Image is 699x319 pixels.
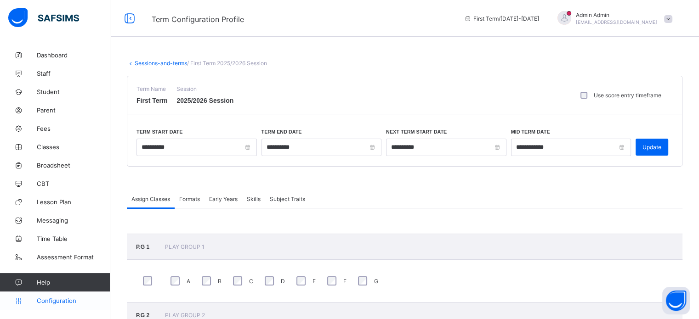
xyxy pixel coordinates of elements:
span: / First Term 2025/2026 Session [187,60,267,67]
span: Classes [37,143,110,151]
div: AdminAdmin [548,11,677,26]
span: Skills [247,196,261,202]
span: Messaging [37,217,110,224]
label: F [343,278,347,285]
span: [EMAIL_ADDRESS][DOMAIN_NAME] [576,19,657,25]
a: Sessions-and-terms [135,60,187,67]
label: Term End Date [261,129,302,134]
span: Assign Classes [131,196,170,202]
label: E [313,278,316,285]
span: Broadsheet [37,162,110,169]
img: safsims [8,8,79,28]
span: Student [37,88,110,95]
span: P.G 1 [136,244,151,250]
span: CBT [37,180,110,187]
span: P.G 2 [136,312,151,319]
span: Parent [37,106,110,114]
span: Fees [37,125,110,132]
span: Configuration [37,297,110,304]
span: Early Years [209,196,238,202]
span: Lesson Plan [37,198,110,206]
span: Term Configuration Profile [152,15,244,24]
span: First Term [136,97,167,104]
span: Session [176,85,233,92]
button: Open asap [662,287,690,314]
label: D [281,278,285,285]
span: PLAY GROUP 2 [165,312,205,319]
span: session/term information [464,15,539,22]
span: PLAY GROUP 1 [165,243,204,250]
label: A [187,278,190,285]
label: Next Term Start Date [386,129,447,134]
span: Term Name [136,85,167,92]
span: Formats [179,196,200,202]
span: Subject Traits [270,196,305,202]
span: Assessment Format [37,253,110,261]
span: Time Table [37,235,110,242]
label: C [249,278,253,285]
label: G [374,278,378,285]
label: Term Start Date [136,129,182,134]
label: Use score entry timeframe [594,92,661,99]
span: Staff [37,70,110,77]
label: Mid Term Date [511,129,550,134]
span: Help [37,279,110,286]
span: Update [642,144,661,151]
span: Dashboard [37,51,110,59]
span: 2025/2026 Session [176,97,233,104]
span: Admin Admin [576,11,657,18]
label: B [218,278,222,285]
